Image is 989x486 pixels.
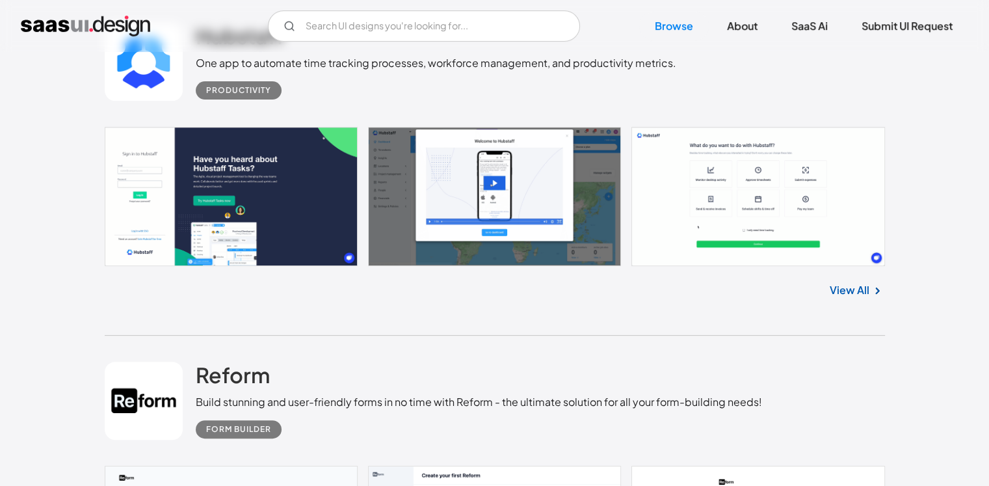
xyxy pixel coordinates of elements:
a: Reform [196,362,270,394]
form: Email Form [268,10,580,42]
h2: Reform [196,362,270,388]
a: Browse [639,12,709,40]
div: Productivity [206,83,271,98]
div: Form Builder [206,422,271,437]
a: View All [830,282,869,298]
div: One app to automate time tracking processes, workforce management, and productivity metrics. [196,55,676,71]
a: About [711,12,773,40]
a: home [21,16,150,36]
div: Build stunning and user-friendly forms in no time with Reform - the ultimate solution for all you... [196,394,762,410]
input: Search UI designs you're looking for... [268,10,580,42]
a: SaaS Ai [776,12,843,40]
a: Submit UI Request [846,12,968,40]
